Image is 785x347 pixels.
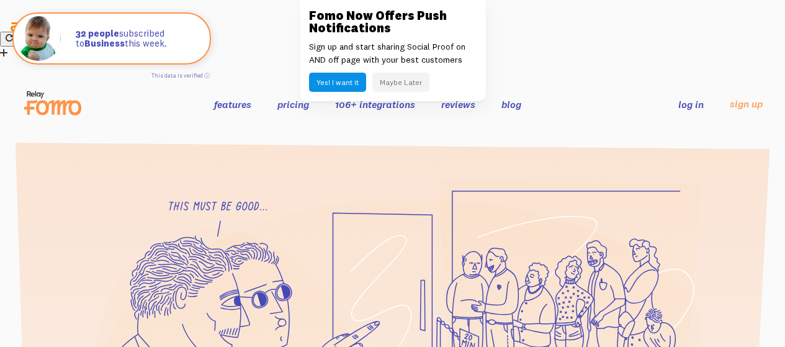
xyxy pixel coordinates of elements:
[309,73,366,92] button: Yes! I want it
[76,29,197,49] p: subscribed to this week.
[76,27,119,39] strong: 32 people
[214,98,251,110] a: features
[441,98,475,110] a: reviews
[335,98,415,110] a: 106+ integrations
[501,98,521,110] a: blog
[309,9,477,34] h3: Fomo Now Offers Push Notifications
[151,72,210,79] a: This data is verified ⓘ
[16,16,61,61] img: Fomo
[84,37,125,49] strong: Business
[678,98,704,110] a: log in
[309,40,477,66] p: Sign up and start sharing Social Proof on AND off page with your best customers
[277,98,309,110] a: pricing
[372,73,429,92] button: Maybe Later
[730,97,763,110] a: sign up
